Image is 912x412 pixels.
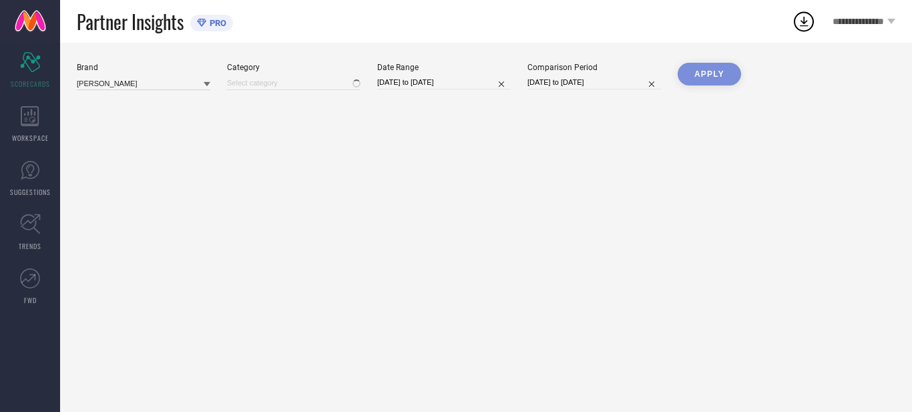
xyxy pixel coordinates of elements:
[77,63,210,72] div: Brand
[77,8,184,35] span: Partner Insights
[19,241,41,251] span: TRENDS
[206,18,226,28] span: PRO
[12,133,49,143] span: WORKSPACE
[527,63,661,72] div: Comparison Period
[24,295,37,305] span: FWD
[792,9,816,33] div: Open download list
[10,187,51,197] span: SUGGESTIONS
[527,75,661,89] input: Select comparison period
[377,75,511,89] input: Select date range
[227,63,361,72] div: Category
[377,63,511,72] div: Date Range
[11,79,50,89] span: SCORECARDS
